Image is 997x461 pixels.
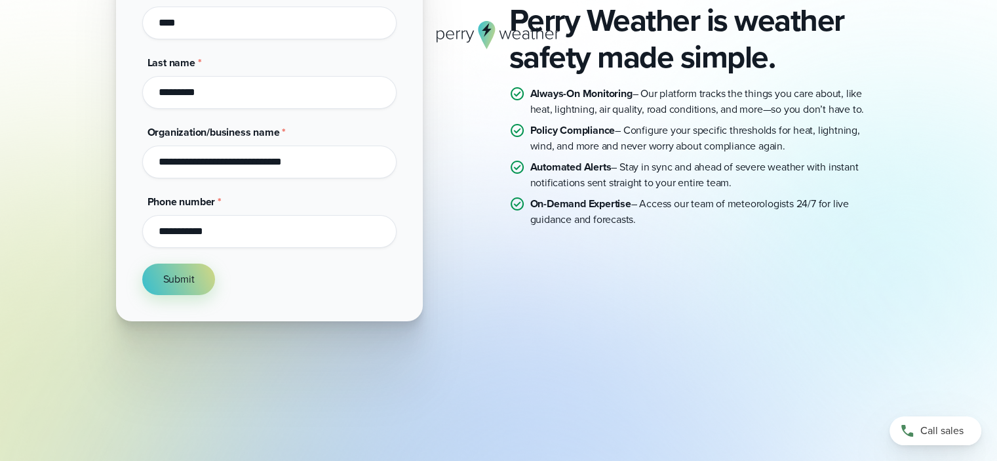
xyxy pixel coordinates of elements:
[530,196,631,211] strong: On-Demand Expertise
[920,423,964,439] span: Call sales
[889,416,981,445] a: Call sales
[530,123,616,138] strong: Policy Compliance
[530,196,882,228] p: – Access our team of meteorologists 24/7 for live guidance and forecasts.
[147,125,280,140] span: Organization/business name
[509,2,882,75] h2: Perry Weather is weather safety made simple.
[147,194,216,209] span: Phone number
[530,159,882,191] p: – Stay in sync and ahead of severe weather with instant notifications sent straight to your entir...
[163,271,195,287] span: Submit
[147,55,195,70] span: Last name
[530,86,882,117] p: – Our platform tracks the things you care about, like heat, lightning, air quality, road conditio...
[530,123,882,154] p: – Configure your specific thresholds for heat, lightning, wind, and more and never worry about co...
[530,86,633,101] strong: Always-On Monitoring
[530,159,612,174] strong: Automated Alerts
[142,264,216,295] button: Submit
